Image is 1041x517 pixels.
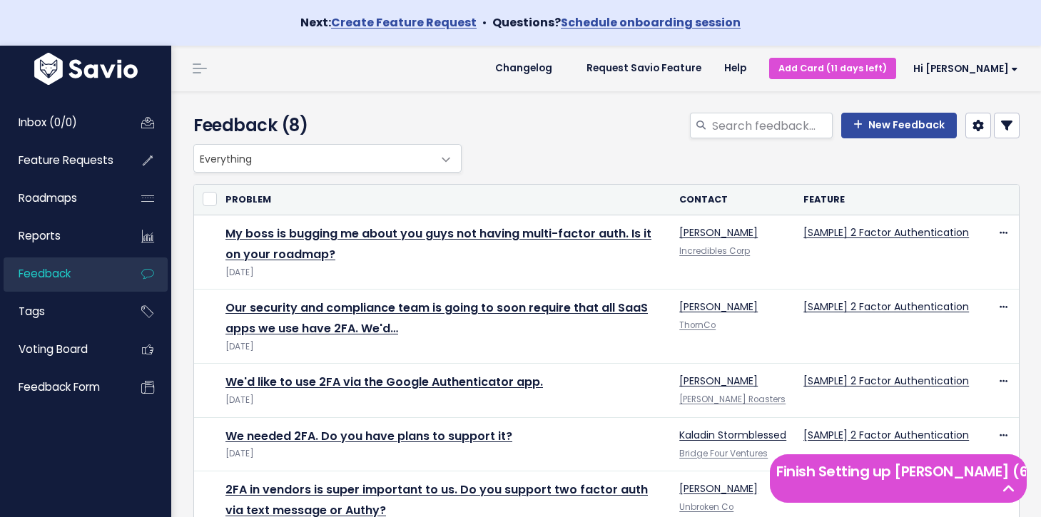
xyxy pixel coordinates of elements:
[225,225,651,262] a: My boss is bugging me about you guys not having multi-factor auth. Is it on your roadmap?
[31,53,141,85] img: logo-white.9d6f32f41409.svg
[19,342,88,357] span: Voting Board
[19,228,61,243] span: Reports
[561,14,741,31] a: Schedule onboarding session
[4,295,118,328] a: Tags
[225,374,543,390] a: We'd like to use 2FA via the Google Authenticator app.
[803,225,969,240] a: [SAMPLE] 2 Factor Authentication
[776,461,1020,482] h5: Finish Setting up [PERSON_NAME] (6 left)
[193,144,462,173] span: Everything
[679,319,716,331] a: ThornCo
[193,113,455,138] h4: Feedback (8)
[671,185,795,215] th: Contact
[4,106,118,139] a: Inbox (0/0)
[194,145,432,172] span: Everything
[679,300,758,314] a: [PERSON_NAME]
[4,182,118,215] a: Roadmaps
[896,58,1030,80] a: Hi [PERSON_NAME]
[331,14,477,31] a: Create Feature Request
[225,265,662,280] div: [DATE]
[225,393,662,408] div: [DATE]
[803,374,969,388] a: [SAMPLE] 2 Factor Authentication
[4,371,118,404] a: Feedback form
[913,63,1018,74] span: Hi [PERSON_NAME]
[4,220,118,252] a: Reports
[225,428,512,444] a: We needed 2FA. Do you have plans to support it?
[19,190,77,205] span: Roadmaps
[679,501,733,513] a: Unbroken Co
[4,144,118,177] a: Feature Requests
[4,333,118,366] a: Voting Board
[769,58,896,78] a: Add Card (11 days left)
[711,113,833,138] input: Search feedback...
[679,245,750,257] a: Incredibles Corp
[492,14,741,31] strong: Questions?
[679,394,786,405] a: [PERSON_NAME] Roasters
[795,185,977,215] th: Feature
[679,225,758,240] a: [PERSON_NAME]
[225,300,648,337] a: Our security and compliance team is going to soon require that all SaaS apps we use have 2FA. We'd…
[803,428,969,442] a: [SAMPLE] 2 Factor Authentication
[679,374,758,388] a: [PERSON_NAME]
[575,58,713,79] a: Request Savio Feature
[19,153,113,168] span: Feature Requests
[4,257,118,290] a: Feedback
[225,446,662,461] div: [DATE]
[19,304,45,319] span: Tags
[679,448,768,459] a: Bridge Four Ventures
[482,14,487,31] span: •
[679,428,786,442] a: Kaladin Stormblessed
[713,58,758,79] a: Help
[217,185,671,215] th: Problem
[495,63,552,73] span: Changelog
[225,339,662,354] div: [DATE]
[19,115,77,130] span: Inbox (0/0)
[841,113,957,138] a: New Feedback
[19,379,100,394] span: Feedback form
[19,266,71,281] span: Feedback
[803,300,969,314] a: [SAMPLE] 2 Factor Authentication
[300,14,477,31] strong: Next:
[679,481,758,496] a: [PERSON_NAME]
